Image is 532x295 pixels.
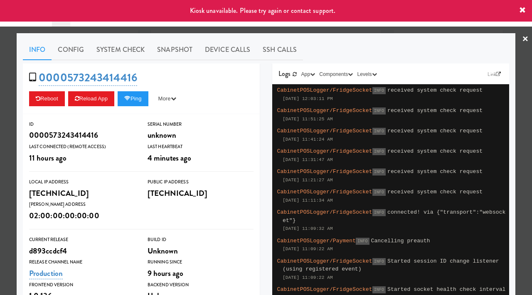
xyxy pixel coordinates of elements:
[148,268,183,279] span: 9 hours ago
[356,238,369,245] span: INFO
[29,120,135,129] div: ID
[372,209,386,216] span: INFO
[355,70,379,78] button: Levels
[372,286,386,293] span: INFO
[283,226,333,231] span: [DATE] 11:09:32 AM
[29,209,135,223] div: 02:00:00:00:00:00
[283,157,333,162] span: [DATE] 11:31:47 AM
[277,87,372,93] span: CabinetPOSLogger/FridgeSocket
[387,189,483,195] span: received system check request
[52,39,90,60] a: Config
[152,91,183,106] button: More
[372,128,386,135] span: INFO
[372,107,386,115] span: INFO
[485,70,503,78] a: Link
[277,286,372,293] span: CabinetPOSLogger/FridgeSocket
[29,258,135,266] div: Release Channel Name
[277,168,372,175] span: CabinetPOSLogger/FridgeSocket
[317,70,355,78] button: Components
[277,128,372,134] span: CabinetPOSLogger/FridgeSocket
[277,209,372,215] span: CabinetPOSLogger/FridgeSocket
[90,39,151,60] a: System Check
[29,152,66,163] span: 11 hours ago
[283,275,333,280] span: [DATE] 11:09:22 AM
[148,258,254,266] div: Running Since
[372,168,386,176] span: INFO
[283,137,333,142] span: [DATE] 11:41:24 AM
[23,39,52,60] a: Info
[29,281,135,289] div: Frontend Version
[371,238,430,244] span: Cancelling preauth
[29,200,135,209] div: [PERSON_NAME] Address
[387,128,483,134] span: received system check request
[39,70,137,86] a: 0000573243414416
[277,238,356,244] span: CabinetPOSLogger/Payment
[29,143,135,151] div: Last Connected (Remote Access)
[148,178,254,186] div: Public IP Address
[372,258,386,265] span: INFO
[68,91,114,106] button: Reload App
[151,39,199,60] a: Snapshot
[387,107,483,114] span: received system check request
[283,198,333,203] span: [DATE] 11:11:34 AM
[387,148,483,154] span: received system check request
[148,236,254,244] div: Build Id
[29,244,135,258] div: d893ccdcf4
[148,128,254,142] div: unknown
[283,258,499,273] span: Started session ID change listener (using registered event)
[278,69,291,78] span: Logs
[148,152,191,163] span: 4 minutes ago
[387,87,483,93] span: received system check request
[283,246,333,251] span: [DATE] 11:09:22 AM
[29,236,135,244] div: Current Release
[29,268,63,279] a: Production
[148,120,254,129] div: Serial Number
[283,178,333,183] span: [DATE] 11:21:27 AM
[372,87,386,94] span: INFO
[148,244,254,258] div: Unknown
[148,186,254,200] div: [TECHNICAL_ID]
[299,70,318,78] button: App
[277,107,372,114] span: CabinetPOSLogger/FridgeSocket
[118,91,148,106] button: Ping
[522,27,529,52] a: ×
[29,91,65,106] button: Reboot
[277,258,372,264] span: CabinetPOSLogger/FridgeSocket
[148,143,254,151] div: Last Heartbeat
[283,117,333,122] span: [DATE] 11:51:25 AM
[256,39,303,60] a: SSH Calls
[29,186,135,200] div: [TECHNICAL_ID]
[372,189,386,196] span: INFO
[387,168,483,175] span: received system check request
[148,281,254,289] div: Backend Version
[277,148,372,154] span: CabinetPOSLogger/FridgeSocket
[283,209,506,224] span: connected! via {"transport":"websocket"}
[372,148,386,155] span: INFO
[283,96,333,101] span: [DATE] 12:03:11 PM
[29,178,135,186] div: Local IP Address
[29,128,135,142] div: 0000573243414416
[277,189,372,195] span: CabinetPOSLogger/FridgeSocket
[199,39,256,60] a: Device Calls
[190,6,336,15] span: Kiosk unavailable. Please try again or contact support.
[387,286,505,293] span: Started socket health check interval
